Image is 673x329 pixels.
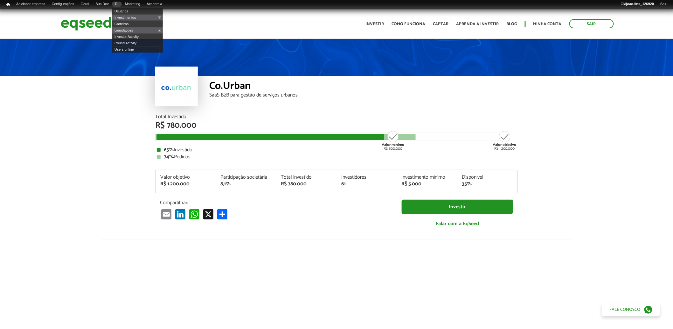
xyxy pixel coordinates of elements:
a: Sair [657,2,670,7]
strong: 74% [164,153,174,161]
span: Início [6,2,10,7]
a: Olájoao.lins_126920 [618,2,657,7]
strong: Valor objetivo [493,142,517,148]
div: 61 [341,182,392,187]
div: Participação societária [221,175,272,180]
div: SaaS B2B para gestão de serviços urbanos [209,93,518,98]
div: Valor objetivo [160,175,211,180]
a: Compartilhar [216,209,229,219]
a: Geral [77,2,92,7]
a: Início [3,2,13,8]
strong: joao.lins_126920 [626,2,654,6]
a: Adicionar empresa [13,2,49,7]
img: EqSeed [61,15,112,32]
div: R$ 1.200.000 [160,182,211,187]
a: Minha conta [533,22,562,26]
div: 35% [462,182,513,187]
div: Total investido [281,175,332,180]
a: Falar com a EqSeed [402,217,513,230]
a: Investir [366,22,384,26]
div: Total Investido [155,114,518,119]
div: R$ 1.200.000 [493,130,517,151]
a: Aprenda a investir [456,22,499,26]
a: Fale conosco [602,303,660,316]
strong: Valor mínimo [382,142,404,148]
div: Disponível [462,175,513,180]
a: Academia [143,2,165,7]
a: Email [160,209,173,219]
a: Captar [433,22,449,26]
a: Sair [569,19,614,28]
div: R$ 780.000 [281,182,332,187]
a: WhatsApp [188,209,201,219]
strong: 65% [164,146,174,154]
div: Pedidos [157,154,516,160]
a: Bus Dev [92,2,112,7]
a: Marketing [122,2,143,7]
a: Usuários [112,8,163,14]
div: Investido [157,147,516,153]
div: Investimento mínimo [402,175,453,180]
div: R$ 780.000 [155,121,518,130]
div: Investidores [341,175,392,180]
div: R$ 800.000 [381,130,405,151]
a: Configurações [49,2,78,7]
div: 8,1% [221,182,272,187]
a: Como funciona [392,22,426,26]
a: LinkedIn [174,209,187,219]
p: Compartilhar: [160,200,392,206]
a: Blog [507,22,517,26]
a: X [202,209,215,219]
div: R$ 5.000 [402,182,453,187]
a: Investir [402,200,513,214]
div: Co.Urban [209,81,518,93]
a: RI [112,2,122,7]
